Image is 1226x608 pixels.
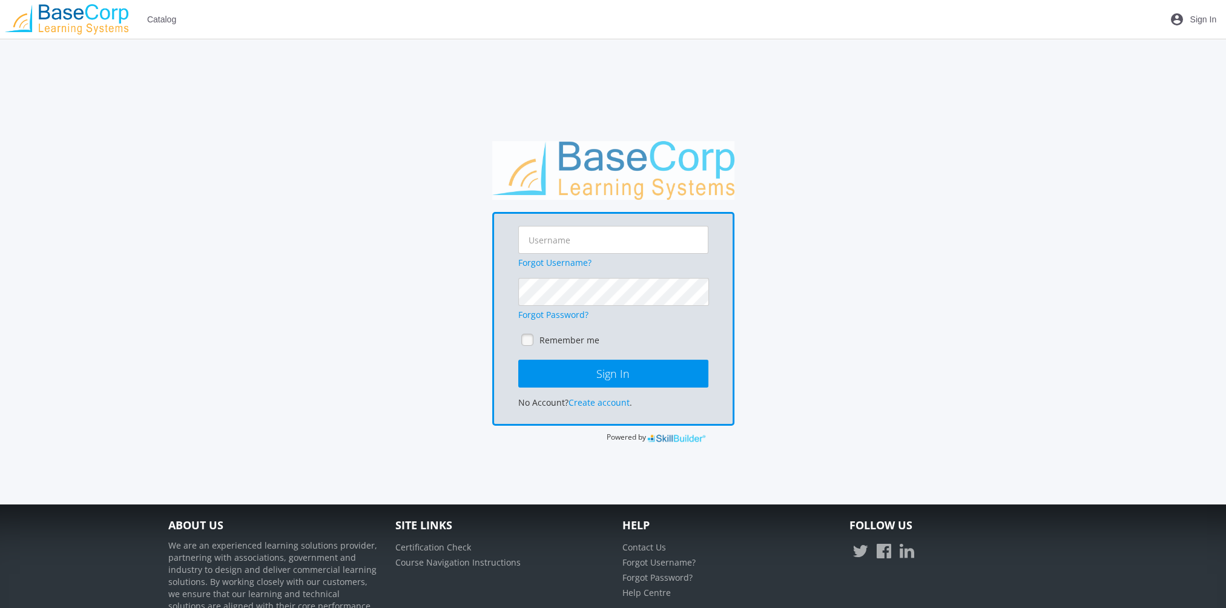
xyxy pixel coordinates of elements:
[647,432,707,444] img: SkillBuilder
[518,360,708,388] button: Sign In
[395,557,521,568] a: Course Navigation Instructions
[518,309,588,320] a: Forgot Password?
[518,226,708,254] input: Username
[168,520,377,532] h4: About Us
[395,541,471,553] a: Certification Check
[606,432,645,443] span: Powered by
[849,520,1058,532] h4: Follow Us
[569,397,630,408] a: Create account
[622,520,831,532] h4: Help
[518,257,592,268] a: Forgot Username?
[518,397,632,408] span: No Account? .
[622,587,671,598] a: Help Centre
[147,8,176,30] span: Catalog
[622,572,693,583] a: Forgot Password?
[395,520,604,532] h4: Site Links
[622,557,696,568] a: Forgot Username?
[539,334,599,346] label: Remember me
[1190,8,1216,30] span: Sign In
[622,541,666,553] a: Contact Us
[1170,12,1184,27] mat-icon: account_circle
